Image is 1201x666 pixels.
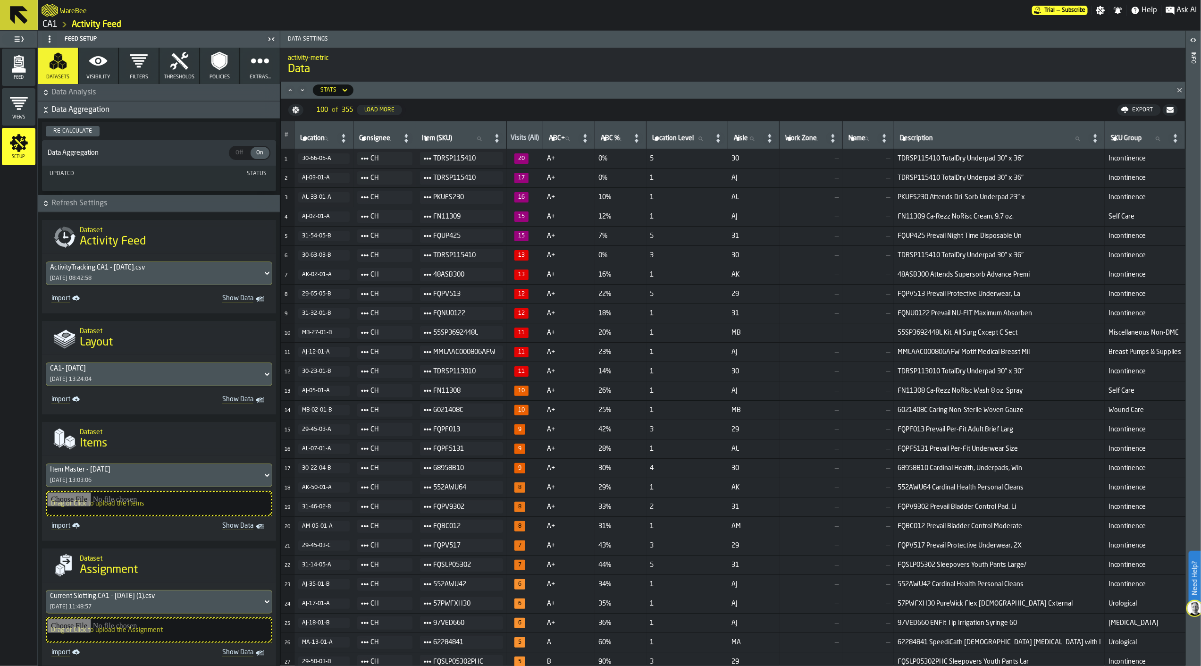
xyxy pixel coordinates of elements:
[42,19,620,30] nav: Breadcrumb
[1129,107,1157,113] div: Export
[433,327,496,338] span: 55SP3692448L
[650,310,724,317] span: 1
[42,321,276,355] div: title-Layout
[846,155,890,162] span: —
[783,213,839,220] span: —
[650,155,724,162] span: 5
[40,32,265,47] div: Feed Setup
[650,174,724,182] span: 1
[1190,50,1197,664] div: Info
[599,133,629,145] input: label
[80,225,269,234] h2: Sub Title
[298,211,350,222] button: button-AJ-02-01-A
[1177,5,1197,16] span: Ask AI
[846,232,890,240] span: —
[163,293,270,306] a: toggle-dataset-table-Show Data
[732,232,776,240] span: 31
[48,647,155,660] a: link-to-/wh/i/76e2a128-1b54-4d66-80d4-05ae4c277723/import/assignment/
[302,542,346,549] div: 29-45-03-C
[370,153,405,164] span: CH
[898,232,1101,240] span: FQUP425 Prevail Night Time Disposable Un
[598,290,642,298] span: 22%
[47,619,271,641] input: Drag or Click to upload the Assignment
[298,347,350,357] button: button-AJ-12-01-A
[1109,155,1181,162] span: Incontinence
[167,295,253,304] span: Show Data
[298,173,350,183] button: button-AJ-03-01-A
[547,133,577,145] input: label
[732,271,776,278] span: AK
[42,220,276,254] div: title-Activity Feed
[288,62,1178,77] span: Data
[298,153,350,164] button: button-30-66-05-A
[898,194,1101,201] span: PKUFS230 Attends Dri-Sorb Underpad 23" x
[302,426,346,433] div: 29-45-03-A
[298,579,350,590] button: button-AJ-35-01-B
[598,194,642,201] span: 10%
[51,104,278,116] span: Data Aggregation
[46,363,272,386] div: DropdownMenuValue-bca8b468-ae5e-4e43-98fc-cff4f3f70634[DATE] 13:24:04
[50,275,92,282] div: [DATE] 08:42:58
[46,590,272,614] div: DropdownMenuValue-5342de57-2c6a-4523-8e23-c572437e2c37[DATE] 11:48:57
[598,329,642,337] span: 20%
[46,149,229,157] span: Data Aggregation
[232,149,247,157] span: Off
[650,213,724,220] span: 1
[846,213,890,220] span: —
[302,349,346,355] div: AJ-12-01-A
[1109,6,1126,15] label: button-toggle-Notifications
[514,153,529,164] span: 20
[514,211,529,222] span: 15
[302,252,346,259] div: 30-63-03-B
[280,48,1185,82] div: title-Data
[302,620,346,626] div: AJ-18-01-B
[302,504,346,510] div: 31-46-02-B
[1174,85,1185,95] button: Close
[2,154,35,160] span: Setup
[370,211,405,222] span: CH
[302,407,346,413] div: MB-02-01-B
[898,155,1101,162] span: TDRSP115410 TotalDry Underpad 30" x 36"
[598,271,642,278] span: 16%
[511,134,539,143] div: Visits (All)
[370,192,405,203] span: CH
[1186,31,1201,666] header: Info
[230,147,249,159] div: thumb
[433,288,496,300] span: FQPV513
[1109,232,1181,240] span: Incontinence
[288,52,1178,62] h2: Sub Title
[42,19,58,30] a: link-to-/wh/i/76e2a128-1b54-4d66-80d4-05ae4c277723
[898,252,1101,259] span: TDRSP115410 TotalDry Underpad 30" x 36"
[1057,7,1060,14] span: —
[298,133,336,145] input: label
[302,194,346,201] div: AL-33-01-A
[1162,5,1201,16] label: button-toggle-Ask AI
[370,250,405,261] span: CH
[298,405,350,415] button: button-MB-02-01-B
[48,293,155,306] a: link-to-/wh/i/76e2a128-1b54-4d66-80d4-05ae4c277723/import/activity/
[783,329,839,337] span: —
[285,195,287,201] span: 3
[785,135,817,142] span: label
[302,291,346,297] div: 29-65-05-B
[359,135,390,142] span: label
[898,271,1101,278] span: 48ASB300 Attends Supersorb Advance Premi
[50,604,92,610] div: [DATE] 11:48:57
[298,192,350,202] button: button-AL-33-01-A
[298,366,350,377] button: button-30-23-01-B
[547,271,591,278] span: A+
[46,74,69,80] span: Datasets
[514,173,529,183] span: 17
[302,446,346,452] div: AL-07-01-A
[86,74,110,80] span: Visibility
[1109,174,1181,182] span: Incontinence
[302,175,346,181] div: AJ-03-01-A
[320,87,336,93] div: DropdownMenuValue-activity-metric
[309,102,410,118] div: ButtonLoadMore-Load More-Prev-First-Last
[298,231,350,241] button: button-31-54-05-B
[51,87,278,98] span: Data Analysis
[298,637,350,648] button: button-MA-13-01-A
[514,328,529,338] span: 11
[732,290,776,298] span: 29
[361,107,398,113] div: Load More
